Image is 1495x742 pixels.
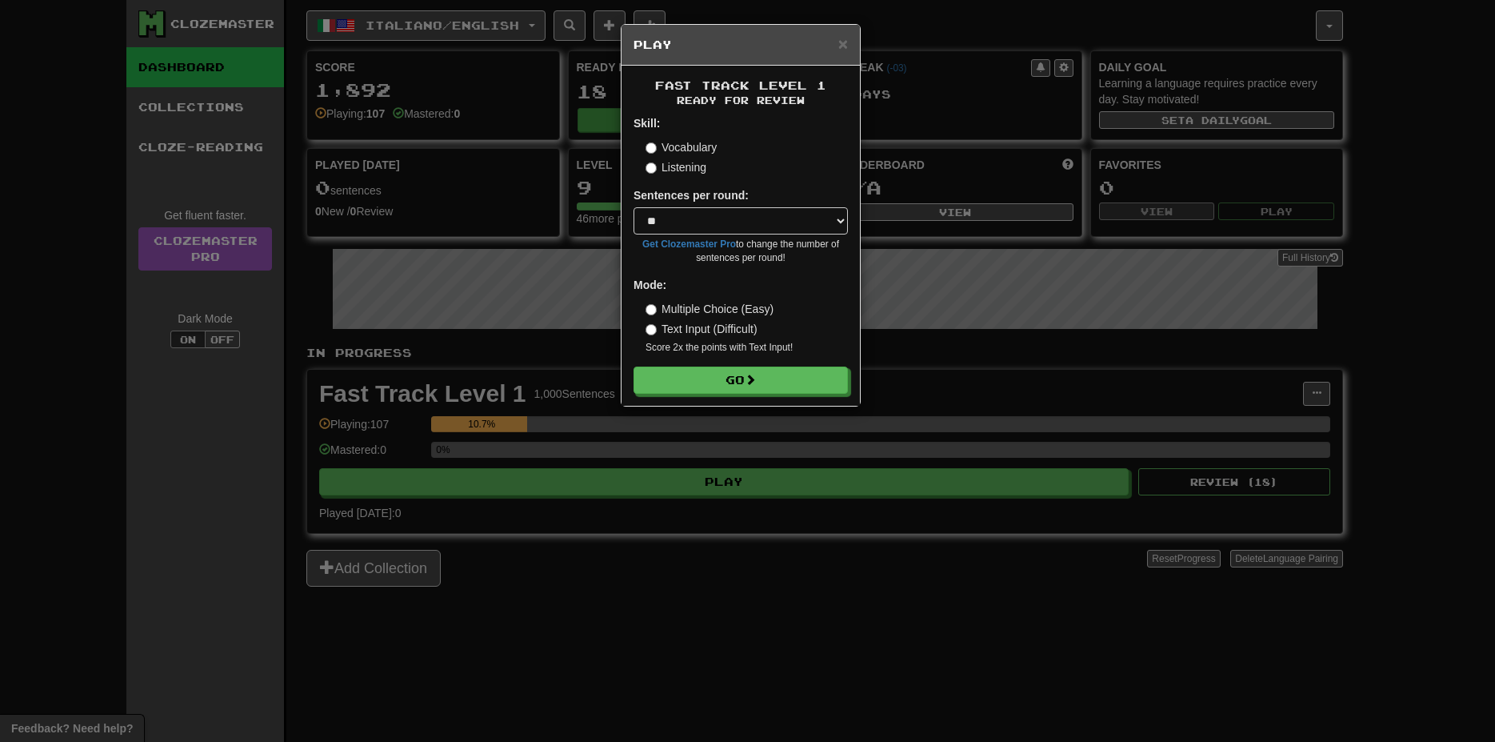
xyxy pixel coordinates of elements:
strong: Skill: [634,117,660,130]
label: Vocabulary [646,139,717,155]
button: Go [634,367,848,394]
button: Close [838,35,848,52]
strong: Mode: [634,279,666,291]
label: Listening [646,159,706,175]
h5: Play [634,37,848,53]
small: Score 2x the points with Text Input ! [646,341,848,355]
span: Fast Track Level 1 [655,78,826,92]
input: Multiple Choice (Easy) [646,304,657,315]
label: Sentences per round: [634,187,749,203]
input: Listening [646,162,657,174]
label: Text Input (Difficult) [646,321,757,337]
span: × [838,34,848,53]
input: Text Input (Difficult) [646,324,657,335]
label: Multiple Choice (Easy) [646,301,773,317]
small: Ready for Review [634,94,848,107]
a: Get Clozemaster Pro [642,239,736,250]
input: Vocabulary [646,142,657,154]
small: to change the number of sentences per round! [634,238,848,265]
